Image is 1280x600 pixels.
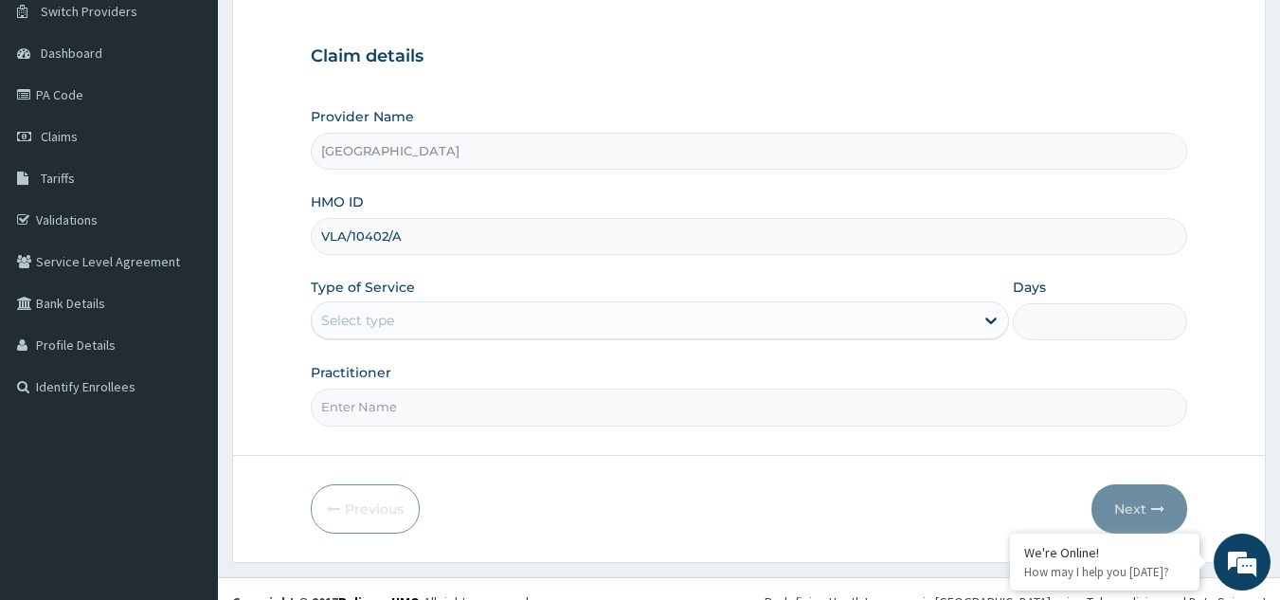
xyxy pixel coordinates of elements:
label: Type of Service [311,278,415,297]
span: We're online! [110,179,261,371]
label: Provider Name [311,107,414,126]
span: Switch Providers [41,3,137,20]
label: Practitioner [311,363,391,382]
div: Chat with us now [99,106,318,131]
label: Days [1013,278,1046,297]
button: Previous [311,484,420,534]
div: We're Online! [1024,544,1185,561]
input: Enter HMO ID [311,218,1188,255]
h3: Claim details [311,46,1188,67]
label: HMO ID [311,192,364,211]
span: Dashboard [41,45,102,62]
span: Tariffs [41,170,75,187]
img: d_794563401_company_1708531726252_794563401 [35,95,77,142]
button: Next [1091,484,1187,534]
p: How may I help you today? [1024,564,1185,580]
input: Enter Name [311,389,1188,426]
span: Claims [41,128,78,145]
textarea: Type your message and hit 'Enter' [9,399,361,465]
div: Select type [321,311,394,330]
div: Minimize live chat window [311,9,356,55]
